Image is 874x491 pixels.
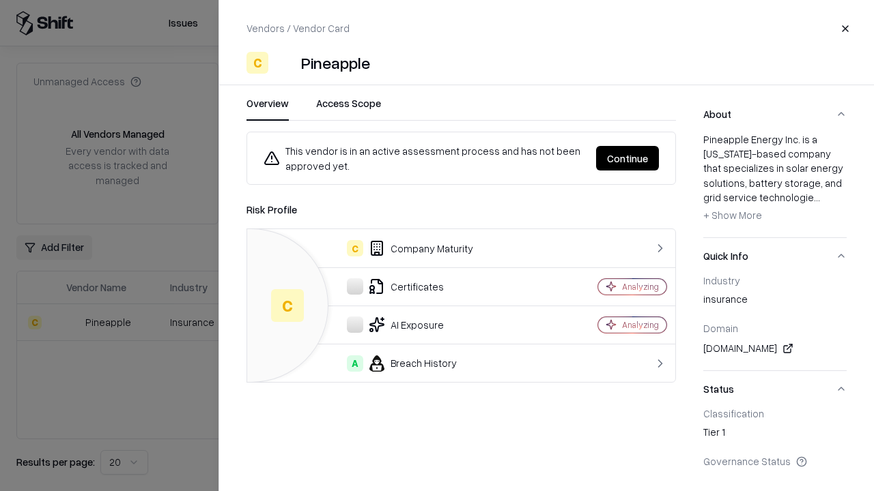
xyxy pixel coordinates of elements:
button: Overview [246,96,289,121]
div: About [703,132,847,237]
div: Quick Info [703,274,847,370]
div: Pineapple Energy Inc. is a [US_STATE]-based company that specializes in solar energy solutions, b... [703,132,847,226]
div: insurance [703,292,847,311]
button: Access Scope [316,96,381,121]
div: C [271,289,304,322]
p: Vendors / Vendor Card [246,21,350,35]
div: AI Exposure [258,316,550,333]
div: Industry [703,274,847,286]
span: + Show More [703,209,762,221]
div: Company Maturity [258,240,550,256]
div: This vendor is in an active assessment process and has not been approved yet. [264,143,585,173]
div: Risk Profile [246,201,676,218]
button: Continue [596,146,659,170]
div: Pineapple [301,52,370,74]
div: Domain [703,322,847,334]
div: Classification [703,407,847,419]
div: Breach History [258,355,550,372]
button: + Show More [703,205,762,226]
img: Pineapple [274,52,296,74]
button: Status [703,371,847,407]
div: A [347,355,363,372]
div: Governance Status [703,455,847,467]
div: C [347,240,363,256]
div: Certificates [258,278,550,295]
span: ... [814,191,820,203]
button: About [703,96,847,132]
div: [DOMAIN_NAME] [703,340,847,357]
div: Analyzing [622,281,659,293]
div: C [246,52,268,74]
button: Quick Info [703,238,847,274]
div: Analyzing [622,319,659,331]
div: Tier 1 [703,425,847,444]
